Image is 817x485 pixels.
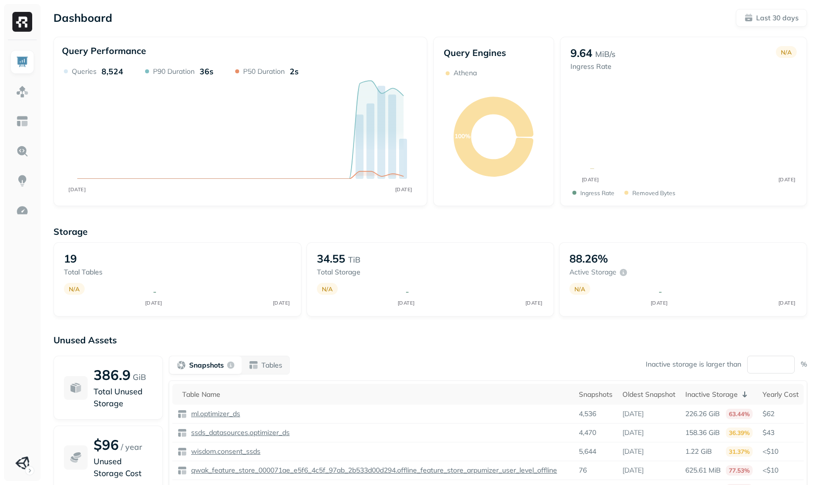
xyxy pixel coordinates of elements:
[322,285,333,293] p: N/A
[581,176,599,183] tspan: [DATE]
[622,409,644,419] p: [DATE]
[177,466,187,476] img: table
[94,366,131,383] p: 386.9
[53,334,807,346] p: Unused Assets
[16,174,29,187] img: Insights
[763,409,799,419] p: $62
[685,409,720,419] p: 226.26 GiB
[685,390,738,399] p: Inactive Storage
[94,436,119,453] p: $96
[570,62,615,71] p: Ingress Rate
[569,268,616,277] p: Active storage
[145,300,162,306] tspan: [DATE]
[455,132,470,140] text: 100%
[243,67,285,76] p: P50 Duration
[778,176,795,183] tspan: [DATE]
[570,46,592,60] p: 9.64
[595,48,615,60] p: MiB/s
[102,66,123,76] p: 8,524
[574,285,585,293] p: N/A
[569,252,608,266] p: 88.26%
[12,12,32,32] img: Ryft
[444,47,544,58] p: Query Engines
[72,67,97,76] p: Queries
[64,252,77,266] p: 19
[395,186,412,193] tspan: [DATE]
[189,409,240,419] p: ml.optimizer_ds
[579,466,587,475] p: 76
[726,409,753,419] p: 63.44%
[736,9,807,27] button: Last 30 days
[16,204,29,217] img: Optimization
[261,361,282,370] p: Tables
[182,390,569,399] div: Table Name
[778,300,795,306] tspan: [DATE]
[189,466,557,475] p: qwak_feature_store_000071ae_e5f6_4c5f_97ab_2b533d00d294.offline_feature_store_arpumizer_user_leve...
[632,189,675,197] p: Removed bytes
[763,466,799,475] p: <$10
[16,115,29,128] img: Asset Explorer
[525,300,543,306] tspan: [DATE]
[726,465,753,476] p: 77.53%
[763,390,799,399] div: Yearly Cost
[53,11,112,25] p: Dashboard
[756,13,799,23] p: Last 30 days
[16,85,29,98] img: Assets
[189,361,224,370] p: Snapshots
[133,371,146,383] p: GiB
[579,390,613,399] div: Snapshots
[177,447,187,457] img: table
[121,441,142,453] p: / year
[622,447,644,456] p: [DATE]
[685,447,712,456] p: 1.22 GiB
[189,447,260,456] p: wisdom.consent_ssds
[622,466,644,475] p: [DATE]
[579,428,596,437] p: 4,470
[454,68,477,78] p: Athena
[348,254,360,266] p: TiB
[317,252,345,266] p: 34.55
[781,49,792,56] p: N/A
[726,428,753,438] p: 36.39%
[187,447,260,456] a: wisdom.consent_ssds
[64,268,144,277] p: Total tables
[763,447,799,456] p: <$10
[62,45,146,56] p: Query Performance
[153,67,195,76] p: P90 Duration
[685,466,721,475] p: 625.61 MiB
[68,186,86,193] tspan: [DATE]
[177,409,187,419] img: table
[187,409,240,419] a: ml.optimizer_ds
[763,428,799,437] p: $43
[94,385,153,409] p: Total Unused Storage
[685,428,720,437] p: 158.36 GiB
[200,66,213,76] p: 36s
[290,66,299,76] p: 2s
[622,390,675,399] div: Oldest Snapshot
[398,300,415,306] tspan: [DATE]
[15,456,29,470] img: Unity
[187,428,290,437] a: ssds_datasources.optimizer_ds
[177,428,187,438] img: table
[726,446,753,457] p: 31.37%
[53,226,807,237] p: Storage
[580,189,614,197] p: Ingress Rate
[579,447,596,456] p: 5,644
[189,428,290,437] p: ssds_datasources.optimizer_ds
[16,55,29,68] img: Dashboard
[69,285,80,293] p: N/A
[317,268,397,277] p: Total storage
[650,300,667,306] tspan: [DATE]
[94,455,153,479] p: Unused Storage Cost
[801,360,807,369] p: %
[646,360,741,369] p: Inactive storage is larger than
[187,466,557,475] a: qwak_feature_store_000071ae_e5f6_4c5f_97ab_2b533d00d294.offline_feature_store_arpumizer_user_leve...
[622,428,644,437] p: [DATE]
[16,145,29,158] img: Query Explorer
[272,300,290,306] tspan: [DATE]
[579,409,596,419] p: 4,536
